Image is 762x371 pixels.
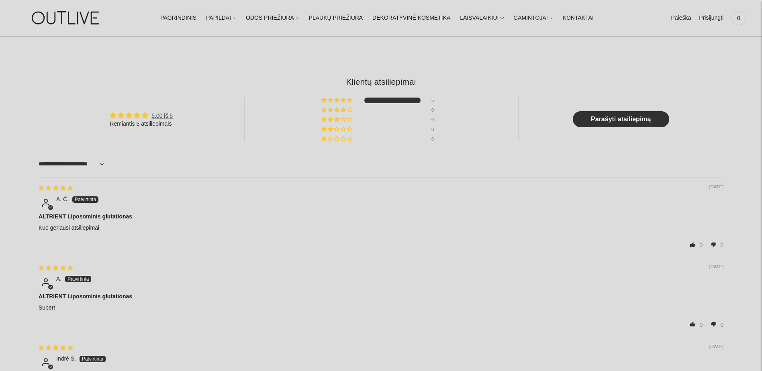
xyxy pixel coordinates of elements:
span: 0 [699,322,703,328]
span: 0 [733,12,744,24]
span: 5 star review [39,185,73,191]
div: 100% (5) reviews with 5 star rating [321,98,353,103]
a: 0 [731,9,746,27]
span: down [707,238,720,251]
div: Remiantis 5 atsiliepimais [110,120,173,128]
a: 5.00 iš 5 [151,112,173,119]
span: up [686,238,699,251]
a: PAPILDAI [206,9,236,27]
span: up [686,318,699,330]
img: OUTLIVE [16,4,116,32]
span: [DATE] [709,184,723,190]
a: ODOS PRIEŽIŪRA [246,9,299,27]
span: 0 [720,322,723,328]
a: PLAUKŲ PRIEŽIŪRA [309,9,363,27]
span: Indrė S. [56,355,76,362]
span: [DATE] [709,264,723,270]
span: A. Č. [56,196,69,202]
span: 5 star review [39,344,73,351]
b: ALTRIENT Liposominis glutationas [39,213,723,221]
a: Parašyti atsiliepimą [573,111,669,127]
span: A. [56,275,61,282]
a: DEKORATYVINĖ KOSMETIKA [372,9,450,27]
a: PAGRINDINIS [160,9,196,27]
select: Sort dropdown [39,155,106,174]
p: Kuo geriausi atsiliepimai [39,224,723,232]
a: GAMINTOJAI [513,9,553,27]
div: 5 [431,98,441,103]
span: 0 [699,242,703,249]
span: 5 star review [39,265,73,271]
span: 0 [720,242,723,249]
span: [DATE] [709,344,723,350]
a: KONTAKTAI [563,9,594,27]
a: Prisijungti [699,9,723,27]
span: down [707,318,720,330]
h2: Klientų atsiliepimai [39,76,723,88]
div: Average rating is 5.00 stars [110,111,173,120]
p: Super! [39,304,723,312]
a: LAISVALAIKIUI [460,9,504,27]
b: ALTRIENT Liposominis glutationas [39,293,723,301]
a: Paieška [671,9,691,27]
